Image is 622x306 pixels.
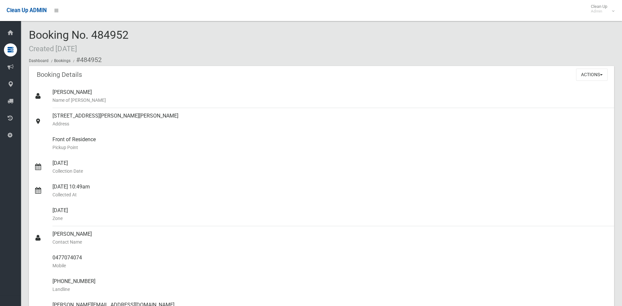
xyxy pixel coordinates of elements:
header: Booking Details [29,68,90,81]
span: Clean Up [588,4,614,14]
button: Actions [576,69,608,81]
small: Contact Name [52,238,609,246]
a: Dashboard [29,58,49,63]
div: [PHONE_NUMBER] [52,273,609,297]
small: Mobile [52,262,609,270]
div: [PERSON_NAME] [52,84,609,108]
small: Name of [PERSON_NAME] [52,96,609,104]
span: Clean Up ADMIN [7,7,47,13]
div: [DATE] [52,155,609,179]
span: Booking No. 484952 [29,28,129,54]
a: Bookings [54,58,70,63]
small: Landline [52,285,609,293]
small: Zone [52,214,609,222]
div: [DATE] 10:49am [52,179,609,203]
small: Collection Date [52,167,609,175]
li: #484952 [71,54,102,66]
small: Collected At [52,191,609,199]
small: Admin [591,9,607,14]
small: Address [52,120,609,128]
div: [DATE] [52,203,609,226]
div: [PERSON_NAME] [52,226,609,250]
small: Created [DATE] [29,44,77,53]
div: [STREET_ADDRESS][PERSON_NAME][PERSON_NAME] [52,108,609,132]
div: Front of Residence [52,132,609,155]
small: Pickup Point [52,143,609,151]
div: 0477074074 [52,250,609,273]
